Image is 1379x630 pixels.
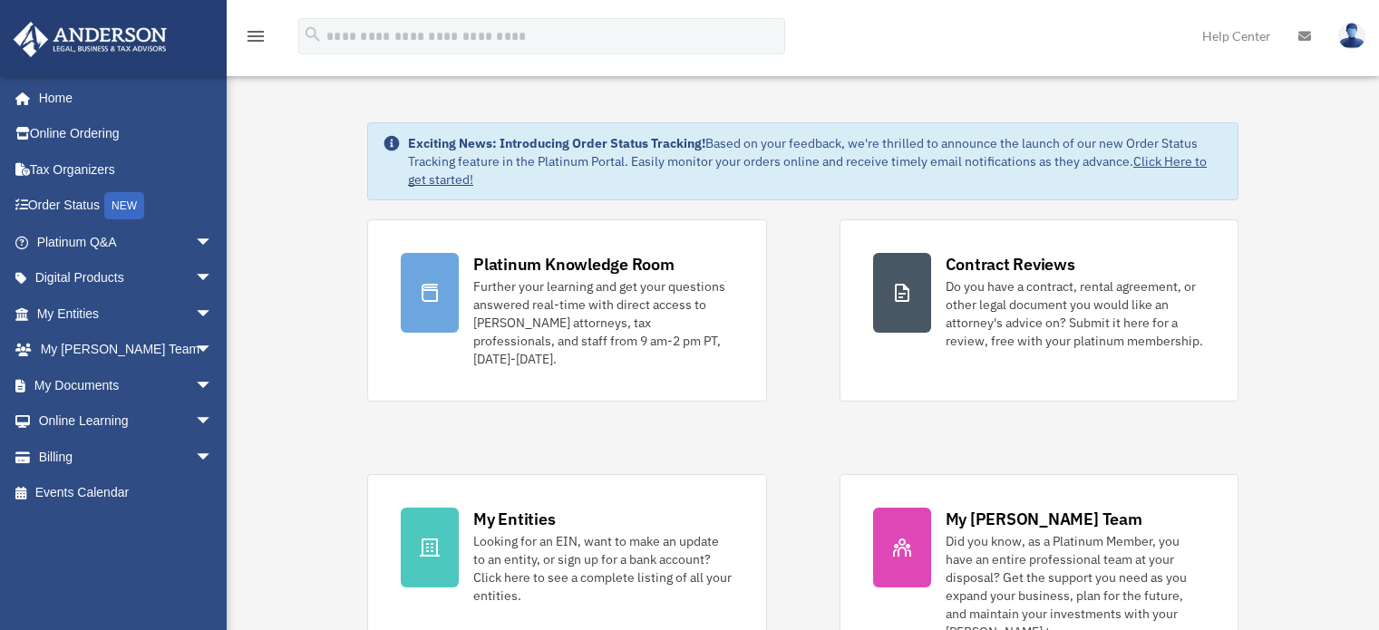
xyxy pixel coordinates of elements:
[13,367,240,403] a: My Documentsarrow_drop_down
[13,260,240,296] a: Digital Productsarrow_drop_down
[195,224,231,261] span: arrow_drop_down
[13,151,240,188] a: Tax Organizers
[13,80,231,116] a: Home
[195,367,231,404] span: arrow_drop_down
[473,532,733,605] div: Looking for an EIN, want to make an update to an entity, or sign up for a bank account? Click her...
[13,332,240,368] a: My [PERSON_NAME] Teamarrow_drop_down
[245,32,267,47] a: menu
[1338,23,1365,49] img: User Pic
[367,219,766,402] a: Platinum Knowledge Room Further your learning and get your questions answered real-time with dire...
[13,439,240,475] a: Billingarrow_drop_down
[195,403,231,441] span: arrow_drop_down
[840,219,1238,402] a: Contract Reviews Do you have a contract, rental agreement, or other legal document you would like...
[408,135,705,151] strong: Exciting News: Introducing Order Status Tracking!
[195,296,231,333] span: arrow_drop_down
[946,253,1075,276] div: Contract Reviews
[946,508,1142,530] div: My [PERSON_NAME] Team
[473,253,675,276] div: Platinum Knowledge Room
[473,508,555,530] div: My Entities
[13,296,240,332] a: My Entitiesarrow_drop_down
[13,116,240,152] a: Online Ordering
[13,224,240,260] a: Platinum Q&Aarrow_drop_down
[195,332,231,369] span: arrow_drop_down
[8,22,172,57] img: Anderson Advisors Platinum Portal
[473,277,733,368] div: Further your learning and get your questions answered real-time with direct access to [PERSON_NAM...
[408,134,1223,189] div: Based on your feedback, we're thrilled to announce the launch of our new Order Status Tracking fe...
[946,277,1205,350] div: Do you have a contract, rental agreement, or other legal document you would like an attorney's ad...
[13,475,240,511] a: Events Calendar
[104,192,144,219] div: NEW
[408,153,1207,188] a: Click Here to get started!
[13,403,240,440] a: Online Learningarrow_drop_down
[245,25,267,47] i: menu
[195,439,231,476] span: arrow_drop_down
[303,24,323,44] i: search
[13,188,240,225] a: Order StatusNEW
[195,260,231,297] span: arrow_drop_down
